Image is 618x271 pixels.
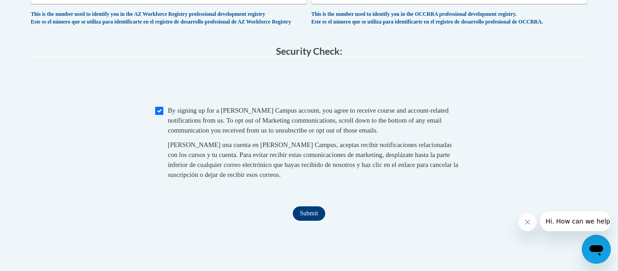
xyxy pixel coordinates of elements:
span: Security Check: [276,45,342,57]
iframe: Button to launch messaging window [582,235,611,264]
span: [PERSON_NAME] una cuenta en [PERSON_NAME] Campus, aceptas recibir notificaciones relacionadas con... [168,141,458,178]
input: Submit [293,206,325,221]
span: By signing up for a [PERSON_NAME] Campus account, you agree to receive course and account-related... [168,107,449,134]
div: This is the number used to identify you in the OCCRRA professional development registry. Este es ... [311,11,587,26]
div: This is the number used to identify you in the AZ Workforce Registry professional development reg... [31,11,307,26]
iframe: Close message [518,213,537,231]
iframe: Message from company [540,211,611,231]
span: Hi. How can we help? [5,6,73,14]
iframe: To enrich screen reader interactions, please activate Accessibility in Grammarly extension settings [240,66,378,101]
